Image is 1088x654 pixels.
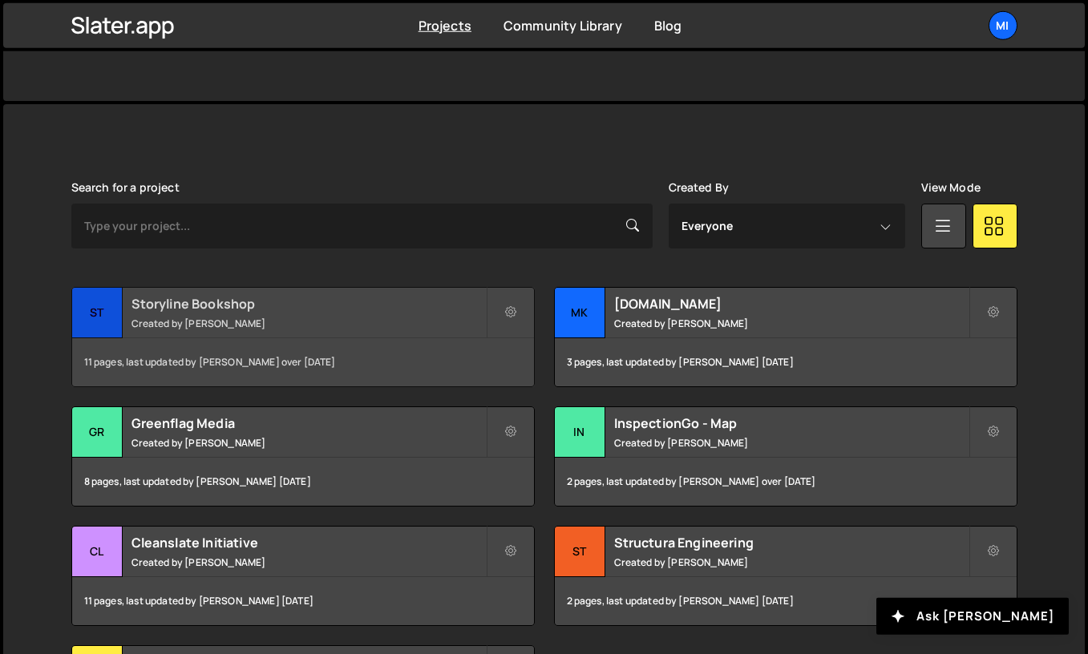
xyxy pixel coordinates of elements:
div: 11 pages, last updated by [PERSON_NAME] [DATE] [72,577,534,625]
a: Blog [654,17,682,34]
h2: Storyline Bookshop [131,295,486,313]
a: St Storyline Bookshop Created by [PERSON_NAME] 11 pages, last updated by [PERSON_NAME] over [DATE] [71,287,535,387]
small: Created by [PERSON_NAME] [131,555,486,569]
h2: Cleanslate Initiative [131,534,486,551]
div: mk [555,288,605,338]
a: Community Library [504,17,622,34]
a: St Structura Engineering Created by [PERSON_NAME] 2 pages, last updated by [PERSON_NAME] [DATE] [554,526,1017,626]
small: Created by [PERSON_NAME] [614,555,969,569]
a: mk [DOMAIN_NAME] Created by [PERSON_NAME] 3 pages, last updated by [PERSON_NAME] [DATE] [554,287,1017,387]
small: Created by [PERSON_NAME] [131,436,486,450]
small: Created by [PERSON_NAME] [614,317,969,330]
div: Gr [72,407,123,458]
div: 2 pages, last updated by [PERSON_NAME] over [DATE] [555,458,1017,506]
a: Cl Cleanslate Initiative Created by [PERSON_NAME] 11 pages, last updated by [PERSON_NAME] [DATE] [71,526,535,626]
label: View Mode [921,181,981,194]
label: Created By [669,181,730,194]
small: Created by [PERSON_NAME] [614,436,969,450]
div: 11 pages, last updated by [PERSON_NAME] over [DATE] [72,338,534,386]
a: Gr Greenflag Media Created by [PERSON_NAME] 8 pages, last updated by [PERSON_NAME] [DATE] [71,406,535,507]
div: Cl [72,527,123,577]
small: Created by [PERSON_NAME] [131,317,486,330]
div: St [555,527,605,577]
input: Type your project... [71,204,653,248]
button: Ask [PERSON_NAME] [876,598,1069,635]
h2: InspectionGo - Map [614,414,969,432]
h2: Structura Engineering [614,534,969,551]
div: 3 pages, last updated by [PERSON_NAME] [DATE] [555,338,1017,386]
a: Projects [419,17,471,34]
a: Mi [989,11,1017,40]
div: 8 pages, last updated by [PERSON_NAME] [DATE] [72,458,534,506]
div: 2 pages, last updated by [PERSON_NAME] [DATE] [555,577,1017,625]
h2: Greenflag Media [131,414,486,432]
a: In InspectionGo - Map Created by [PERSON_NAME] 2 pages, last updated by [PERSON_NAME] over [DATE] [554,406,1017,507]
h2: [DOMAIN_NAME] [614,295,969,313]
div: In [555,407,605,458]
div: St [72,288,123,338]
label: Search for a project [71,181,180,194]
